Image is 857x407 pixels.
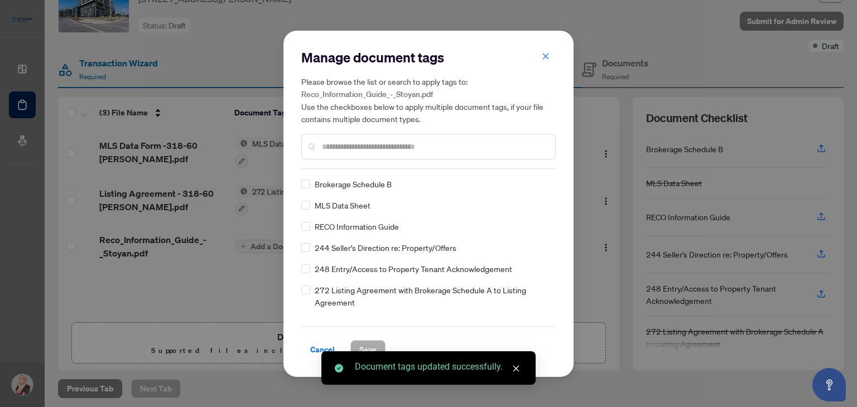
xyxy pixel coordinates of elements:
[315,284,549,308] span: 272 Listing Agreement with Brokerage Schedule A to Listing Agreement
[301,75,556,125] h5: Please browse the list or search to apply tags to: Use the checkboxes below to apply multiple doc...
[315,263,512,275] span: 248 Entry/Access to Property Tenant Acknowledgement
[315,220,399,232] span: RECO Information Guide
[350,340,386,359] button: Save
[315,241,456,254] span: 244 Seller’s Direction re: Property/Offers
[301,89,433,99] span: Reco_Information_Guide_-_Stoyan.pdf
[315,199,370,211] span: MLS Data Sheet
[512,365,520,372] span: close
[335,364,343,372] span: check-circle
[812,368,846,401] button: Open asap
[542,52,550,60] span: close
[301,49,556,66] h2: Manage document tags
[355,360,522,374] div: Document tags updated successfully.
[510,362,522,375] a: Close
[301,340,344,359] button: Cancel
[310,341,335,358] span: Cancel
[315,178,392,190] span: Brokerage Schedule B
